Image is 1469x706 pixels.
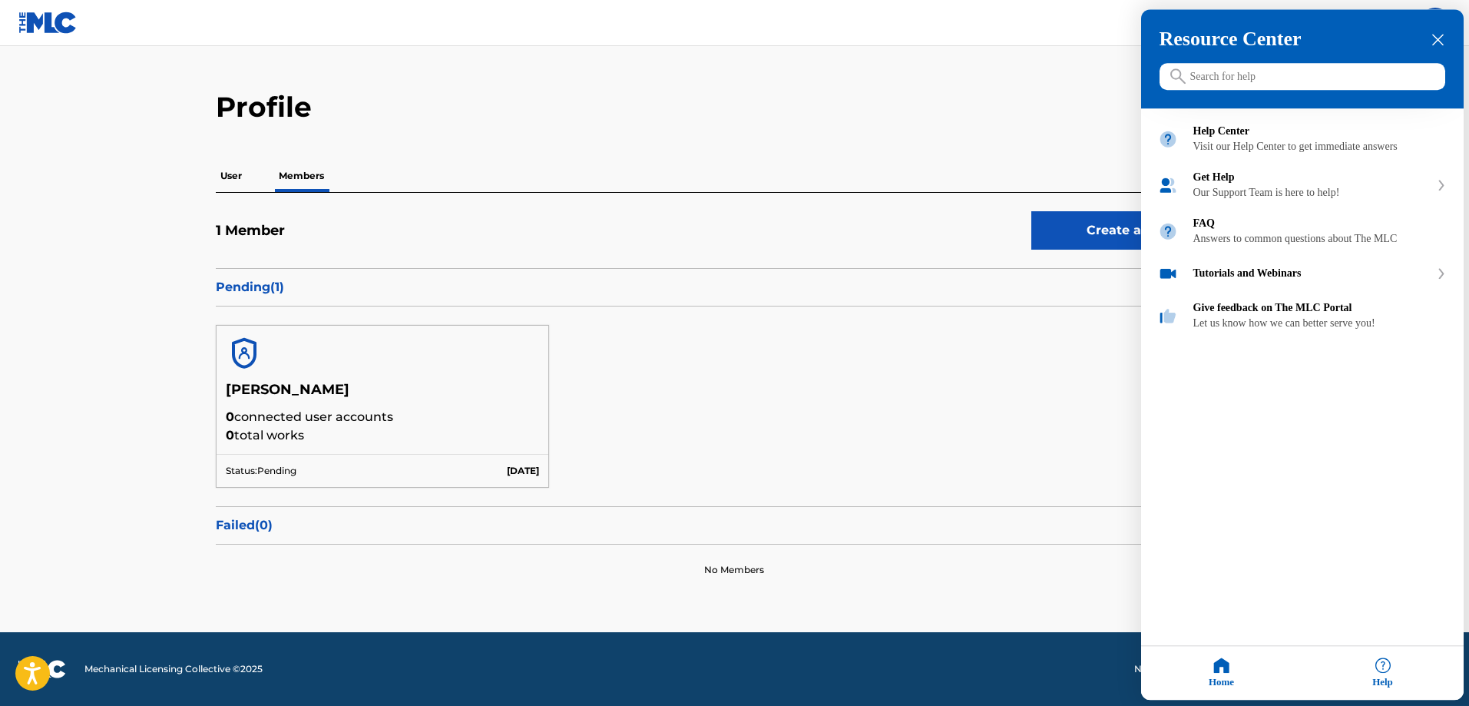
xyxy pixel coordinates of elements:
div: Our Support Team is here to help! [1193,187,1430,200]
div: Help [1302,647,1464,701]
img: module icon [1158,307,1178,326]
div: Resource center home modules [1141,109,1464,340]
div: Get Help [1193,172,1430,184]
div: entering resource center home [1141,109,1464,340]
div: Give feedback on The MLC Portal [1141,293,1464,340]
div: Give feedback on The MLC Portal [1193,303,1447,315]
div: Help Center [1193,126,1447,138]
div: Help Center [1141,117,1464,163]
img: module icon [1158,264,1178,284]
div: Get Help [1141,163,1464,209]
input: Search for help [1160,64,1445,91]
div: FAQ [1141,209,1464,255]
div: Home [1141,647,1302,701]
div: close resource center [1431,33,1445,48]
h3: Resource Center [1160,28,1445,51]
div: Tutorials and Webinars [1193,268,1430,280]
svg: expand [1437,269,1446,280]
div: Visit our Help Center to get immediate answers [1193,141,1447,154]
img: module icon [1158,222,1178,242]
img: module icon [1158,130,1178,150]
img: module icon [1158,176,1178,196]
div: Answers to common questions about The MLC [1193,234,1447,246]
div: FAQ [1193,218,1447,230]
svg: icon [1170,69,1186,85]
div: Let us know how we can better serve you! [1193,318,1447,330]
svg: expand [1437,181,1446,191]
div: Tutorials and Webinars [1141,255,1464,293]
